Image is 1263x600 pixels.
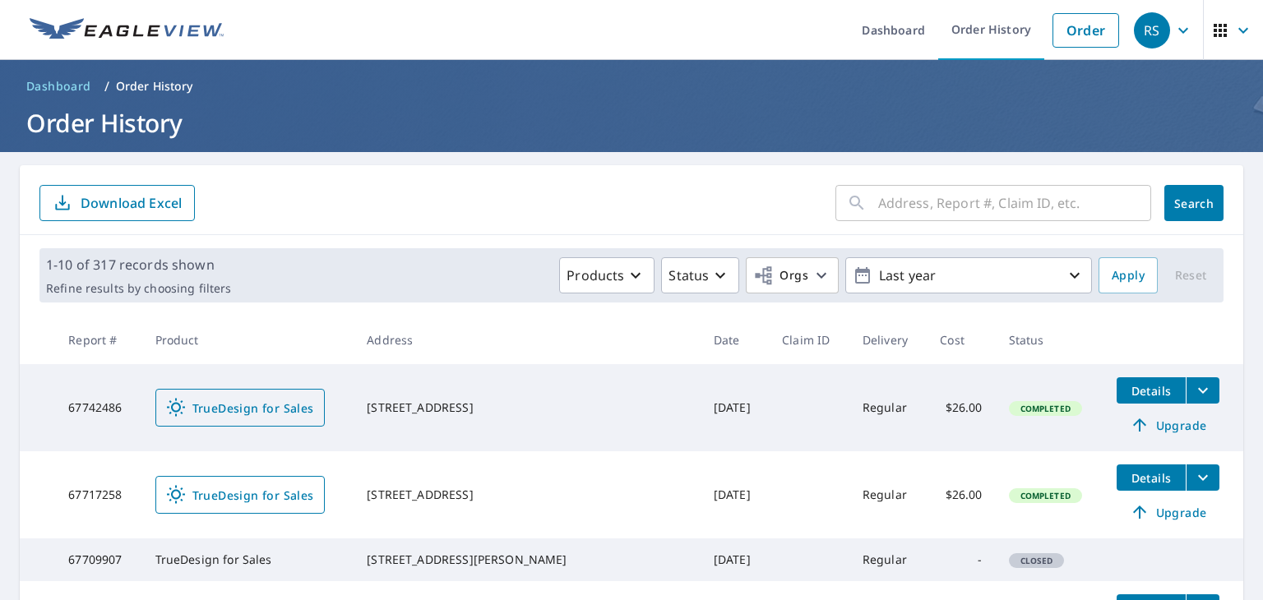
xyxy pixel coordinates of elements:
a: Dashboard [20,73,98,99]
th: Date [701,316,769,364]
span: Completed [1011,490,1080,501]
p: Products [567,265,624,285]
span: Closed [1011,555,1063,566]
a: TrueDesign for Sales [155,389,325,427]
span: Details [1127,383,1176,399]
span: Upgrade [1127,415,1210,435]
p: 1-10 of 317 records shown [46,255,231,275]
th: Status [996,316,1103,364]
td: [DATE] [701,538,769,581]
a: Upgrade [1117,499,1219,525]
span: TrueDesign for Sales [166,398,314,418]
a: TrueDesign for Sales [155,476,325,514]
button: Orgs [746,257,839,293]
button: detailsBtn-67717258 [1117,464,1186,491]
p: Last year [872,261,1065,290]
button: filesDropdownBtn-67742486 [1186,377,1219,404]
button: detailsBtn-67742486 [1117,377,1186,404]
span: Search [1177,196,1210,211]
td: Regular [849,364,927,451]
th: Claim ID [769,316,849,364]
td: 67717258 [55,451,141,538]
p: Download Excel [81,194,182,212]
input: Address, Report #, Claim ID, etc. [878,180,1151,226]
div: [STREET_ADDRESS] [367,399,687,416]
button: Download Excel [39,185,195,221]
th: Delivery [849,316,927,364]
td: Regular [849,451,927,538]
button: filesDropdownBtn-67717258 [1186,464,1219,491]
div: [STREET_ADDRESS] [367,487,687,503]
a: Upgrade [1117,412,1219,438]
button: Apply [1099,257,1158,293]
h1: Order History [20,106,1243,140]
td: 67709907 [55,538,141,581]
span: Orgs [753,265,808,286]
span: Apply [1112,265,1145,286]
button: Search [1164,185,1224,221]
button: Last year [845,257,1092,293]
span: Dashboard [26,78,91,95]
img: EV Logo [30,18,224,43]
button: Products [559,257,655,293]
p: Order History [116,78,193,95]
th: Address [354,316,701,364]
td: TrueDesign for Sales [142,538,354,581]
th: Report # [55,316,141,364]
td: 67742486 [55,364,141,451]
div: [STREET_ADDRESS][PERSON_NAME] [367,552,687,568]
td: $26.00 [927,451,995,538]
p: Refine results by choosing filters [46,281,231,296]
li: / [104,76,109,96]
nav: breadcrumb [20,73,1243,99]
th: Product [142,316,354,364]
p: Status [669,265,709,285]
td: - [927,538,995,581]
a: Order [1052,13,1119,48]
span: Completed [1011,403,1080,414]
th: Cost [927,316,995,364]
span: Details [1127,470,1176,486]
span: Upgrade [1127,502,1210,522]
td: [DATE] [701,451,769,538]
span: TrueDesign for Sales [166,485,314,505]
button: Status [661,257,739,293]
td: [DATE] [701,364,769,451]
div: RS [1134,12,1170,48]
td: $26.00 [927,364,995,451]
td: Regular [849,538,927,581]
